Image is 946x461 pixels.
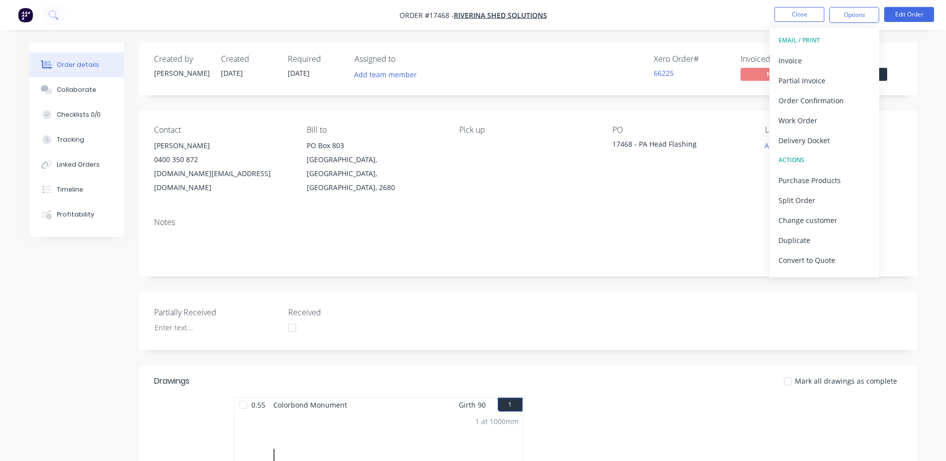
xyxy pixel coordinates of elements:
[247,398,269,412] span: 0.55
[288,68,310,78] span: [DATE]
[769,170,879,190] button: Purchase Products
[29,202,124,227] button: Profitability
[612,125,749,135] div: PO
[154,218,902,227] div: Notes
[778,253,870,267] div: Convert to Quote
[355,54,454,64] div: Assigned to
[741,54,815,64] div: Invoiced
[774,7,824,22] button: Close
[778,34,870,47] div: EMAIL / PRINT
[778,73,870,88] div: Partial Invoice
[654,54,729,64] div: Xero Order #
[154,54,209,64] div: Created by
[769,130,879,150] button: Delivery Docket
[29,152,124,177] button: Linked Orders
[769,30,879,50] button: EMAIL / PRINT
[769,210,879,230] button: Change customer
[154,153,291,167] div: 0400 350 872
[769,230,879,250] button: Duplicate
[769,50,879,70] button: Invoice
[778,213,870,228] div: Change customer
[399,10,454,20] span: Order #17468 -
[778,133,870,148] div: Delivery Docket
[269,398,351,412] span: Colorbond Monument
[778,113,870,128] div: Work Order
[18,7,33,22] img: Factory
[769,190,879,210] button: Split Order
[778,154,870,167] div: ACTIONS
[769,250,879,270] button: Convert to Quote
[765,125,902,135] div: Labels
[221,68,243,78] span: [DATE]
[154,68,209,78] div: [PERSON_NAME]
[769,110,879,130] button: Work Order
[307,125,443,135] div: Bill to
[654,68,674,78] a: 66225
[29,52,124,77] button: Order details
[57,160,100,169] div: Linked Orders
[769,90,879,110] button: Order Confirmation
[498,398,523,412] button: 1
[29,177,124,202] button: Timeline
[355,68,422,81] button: Add team member
[154,139,291,153] div: [PERSON_NAME]
[778,173,870,188] div: Purchase Products
[307,139,443,153] div: PO Box 803
[769,150,879,170] button: ACTIONS
[57,210,94,219] div: Profitability
[57,60,99,69] div: Order details
[459,398,486,412] span: Girth 90
[154,375,189,387] div: Drawings
[29,77,124,102] button: Collaborate
[769,70,879,90] button: Partial Invoice
[778,273,870,287] div: Archive
[759,139,805,152] button: Add labels
[29,102,124,127] button: Checklists 0/0
[288,54,343,64] div: Required
[778,193,870,208] div: Split Order
[778,233,870,247] div: Duplicate
[154,167,291,195] div: [DOMAIN_NAME][EMAIL_ADDRESS][DOMAIN_NAME]
[769,270,879,290] button: Archive
[154,306,279,318] label: Partially Received
[57,85,96,94] div: Collaborate
[778,53,870,68] div: Invoice
[154,139,291,195] div: [PERSON_NAME]0400 350 872[DOMAIN_NAME][EMAIL_ADDRESS][DOMAIN_NAME]
[307,153,443,195] div: [GEOGRAPHIC_DATA], [GEOGRAPHIC_DATA], [GEOGRAPHIC_DATA], 2680
[57,110,101,119] div: Checklists 0/0
[459,125,596,135] div: Pick up
[829,7,879,23] button: Options
[154,125,291,135] div: Contact
[475,416,519,427] div: 1 at 1000mm
[778,93,870,108] div: Order Confirmation
[57,185,83,194] div: Timeline
[884,7,934,22] button: Edit Order
[741,68,800,80] span: No
[221,54,276,64] div: Created
[612,139,737,153] div: 17468 - PA Head Flashing
[454,10,547,20] a: Riverina Shed Solutions
[288,306,413,318] label: Received
[307,139,443,195] div: PO Box 803[GEOGRAPHIC_DATA], [GEOGRAPHIC_DATA], [GEOGRAPHIC_DATA], 2680
[57,135,84,144] div: Tracking
[795,376,897,386] span: Mark all drawings as complete
[29,127,124,152] button: Tracking
[349,68,422,81] button: Add team member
